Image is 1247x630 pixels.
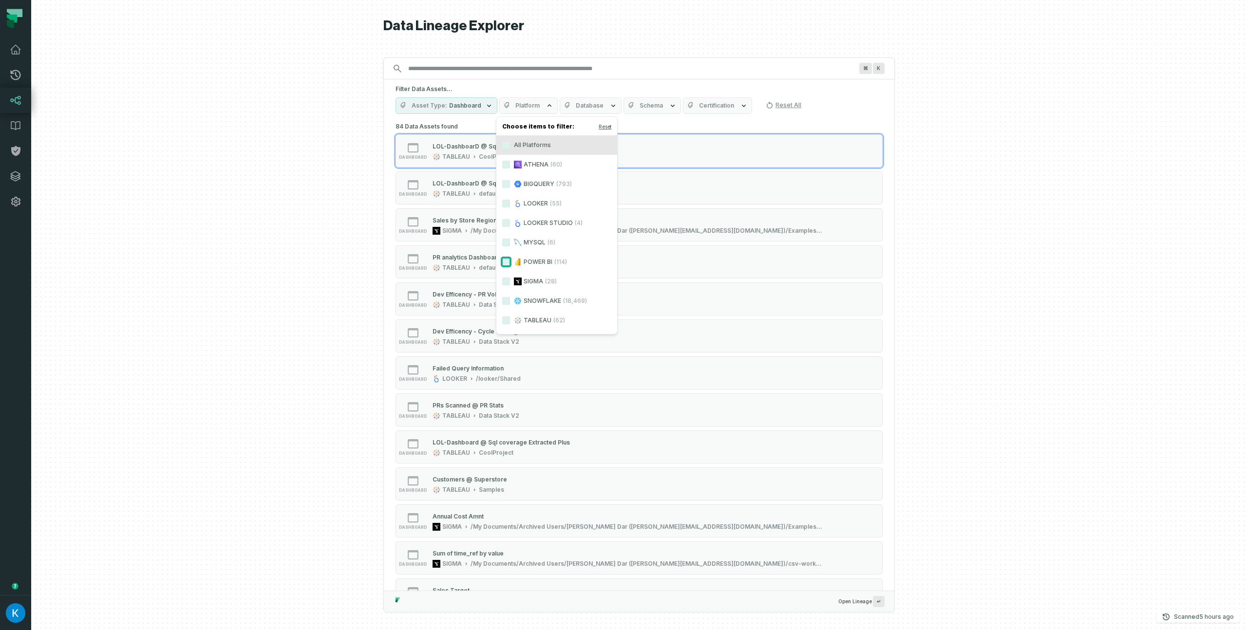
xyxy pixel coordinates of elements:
span: (793) [556,180,572,188]
span: dashboard [399,303,427,308]
div: /My Documents/Archived Users/Oren Dar (oren@foundational.io)/Examples/Plugs Electronics Sales Per... [471,523,824,531]
span: dashboard [399,340,427,345]
label: BIGQUERY [496,174,617,194]
div: CoolProject [479,153,513,161]
div: PR analytics Dashboard @ Sql coverage Extraction [433,254,579,261]
button: dashboardTABLEAUData Stack V2 [396,319,883,352]
button: dashboardTABLEAUData Stack V2 [396,282,883,315]
div: Dev Efficency - Cycle Time @ PR Stats [433,328,544,335]
span: Press ⌘ + K to focus the search bar [873,63,885,74]
button: LOOKER STUDIO(4) [502,219,510,227]
div: Data Stack V2 [479,301,519,309]
span: Certification [699,102,734,110]
div: TABLEAU [442,301,470,309]
span: Asset Type [412,102,447,110]
relative-time: Sep 18, 2025, 8:12 AM GMT+3 [1199,613,1234,620]
span: Schema [640,102,663,110]
button: Certification [683,97,752,114]
span: Press ⌘ + K to focus the search bar [859,63,872,74]
button: TABLEAU(62) [502,316,510,324]
span: dashboard [399,562,427,567]
span: Database [576,102,604,110]
div: TABLEAU [442,338,470,346]
button: Reset [599,123,611,130]
span: dashboard [399,229,427,234]
button: dashboardTABLEAUdefault [396,171,883,204]
div: Sales Target [433,587,470,594]
button: Reset All [762,97,805,113]
div: Sales by Store Region [433,217,497,224]
button: BIGQUERY(793) [502,180,510,188]
button: dashboardSIGMA/My Documents/Archived Users/[PERSON_NAME] Dar ([PERSON_NAME][EMAIL_ADDRESS][DOMAIN... [396,578,883,611]
div: SIGMA [442,560,462,568]
span: (18,469) [563,297,587,305]
button: dashboardLOOKER/looker/Shared [396,356,883,389]
div: default [479,190,499,198]
div: TABLEAU [442,190,470,198]
span: (6) [548,239,555,246]
span: dashboard [399,377,427,382]
button: dashboardTABLEAUData Stack V2 [396,393,883,426]
span: (4) [575,219,583,227]
div: LOOKER [442,375,467,383]
button: ATHENA(60) [502,161,510,168]
button: dashboardTABLEAUCoolProject [396,134,883,167]
div: TABLEAU [442,412,470,420]
button: dashboardSIGMA/My Documents/Archived Users/[PERSON_NAME] Dar ([PERSON_NAME][EMAIL_ADDRESS][DOMAIN... [396,208,883,241]
h4: Choose items to filter: [496,121,617,135]
button: MYSQL(6) [502,239,510,246]
label: ATHENA [496,155,617,174]
span: (114) [554,258,567,266]
span: (28) [545,278,557,285]
div: TABLEAU [442,153,470,161]
button: dashboardSIGMA/My Documents/Archived Users/[PERSON_NAME] Dar ([PERSON_NAME][EMAIL_ADDRESS][DOMAIN... [396,504,883,537]
div: /My Documents/Archived Users/Oren Dar (oren@foundational.io)/csv-workbook [471,560,824,568]
div: PRs Scanned @ PR Stats [433,402,504,409]
span: Dashboard [449,102,481,110]
span: dashboard [399,451,427,456]
button: Schema [623,97,681,114]
div: default [479,264,499,272]
div: SIGMA [442,523,462,531]
div: LOL-Dashboard @ Sql coverage Extracted Plus [433,439,570,446]
div: Samples [479,486,504,494]
div: Tooltip anchor [11,582,19,591]
button: Platform [499,97,558,114]
span: dashboard [399,155,427,160]
span: dashboard [399,414,427,419]
span: (60) [550,161,562,168]
label: MYSQL [496,233,617,252]
button: SIGMA(28) [502,278,510,285]
label: LOOKER [496,194,617,213]
button: Asset TypeDashboard [396,97,497,114]
span: (62) [553,316,565,324]
div: CoolProject [479,449,513,457]
div: LOL-DashboarD @ Sql coverage Extracted Plus [433,143,570,150]
div: Customers @ Superstore [433,476,507,483]
div: Failed Query Information [433,365,504,372]
span: (55) [550,200,562,207]
label: SNOWFLAKE [496,291,617,311]
h5: Filter Data Assets... [396,85,883,93]
div: Sum of time_ref by value [433,550,504,557]
label: SIGMA [496,272,617,291]
div: LOL-DashboarD @ Sql coverage Extraction [433,180,558,187]
div: Data Stack V2 [479,338,519,346]
div: Data Stack V2 [479,412,519,420]
button: SNOWFLAKE(18,469) [502,297,510,305]
span: dashboard [399,192,427,197]
label: LOOKER STUDIO [496,213,617,233]
button: dashboardTABLEAUSamples [396,467,883,500]
button: Database [560,97,622,114]
div: Dev Efficency - PR Volume @ PR Stats [433,291,542,298]
span: Press ↵ to add a new Data Asset to the graph [873,596,885,607]
button: dashboardTABLEAUCoolProject [396,430,883,463]
div: SIGMA [442,227,462,235]
div: Suggestions [384,120,894,591]
span: dashboard [399,525,427,530]
span: Platform [515,102,540,110]
button: dashboardTABLEAUdefault [396,245,883,278]
button: All Platforms [502,141,510,149]
div: TABLEAU [442,264,470,272]
label: TABLEAU [496,311,617,330]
